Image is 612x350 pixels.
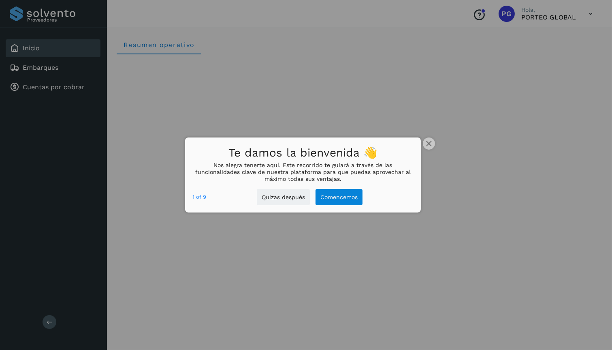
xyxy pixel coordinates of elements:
[192,193,206,202] div: step 1 of 9
[192,144,414,162] h1: Te damos la bienvenida 👋
[185,137,421,213] div: Te damos la bienvenida 👋Nos alegra tenerte aquí. Este recorrido te guiará a través de las funcion...
[316,189,363,206] button: Comencemos
[192,162,414,182] p: Nos alegra tenerte aquí. Este recorrido te guiará a través de las funcionalidades clave de nuestr...
[423,137,435,150] button: close,
[257,189,310,206] button: Quizas después
[192,193,206,202] div: 1 of 9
